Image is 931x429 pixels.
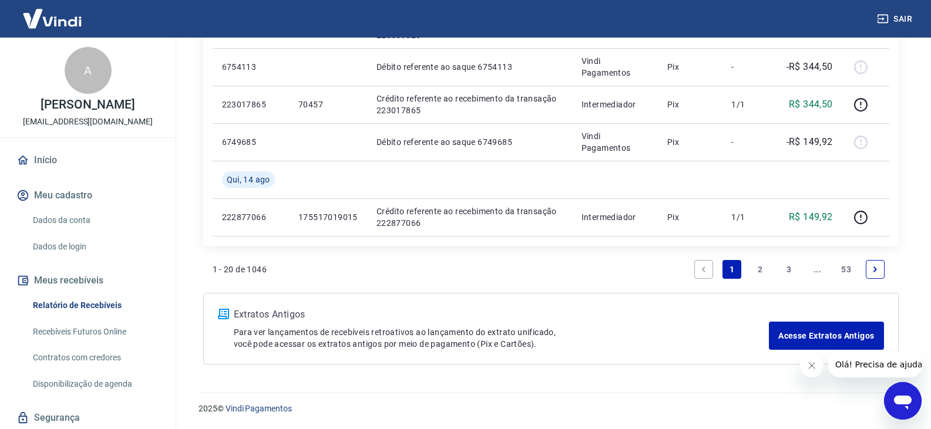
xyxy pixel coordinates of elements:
p: [EMAIL_ADDRESS][DOMAIN_NAME] [23,116,153,128]
p: Crédito referente ao recebimento da transação 223017865 [377,93,563,116]
div: A [65,47,112,94]
p: - [731,136,766,148]
p: Para ver lançamentos de recebíveis retroativos ao lançamento do extrato unificado, você pode aces... [234,326,769,350]
a: Page 1 is your current page [722,260,741,279]
p: Intermediador [582,211,648,223]
a: Dados de login [28,235,162,259]
p: -R$ 344,50 [787,60,833,74]
iframe: Botão para abrir a janela de mensagens [884,382,922,420]
p: Crédito referente ao recebimento da transação 222877066 [377,205,563,229]
button: Meus recebíveis [14,268,162,293]
a: Recebíveis Futuros Online [28,320,162,344]
a: Page 2 [751,260,770,279]
span: Qui, 14 ago [227,174,270,185]
img: Vindi [14,1,90,36]
a: Acesse Extratos Antigos [769,322,883,350]
iframe: Fechar mensagem [800,354,824,377]
p: -R$ 149,92 [787,135,833,149]
p: 1/1 [731,99,766,110]
p: Intermediador [582,99,648,110]
a: Page 53 [836,260,856,279]
ul: Pagination [690,255,889,283]
a: Previous page [694,260,713,279]
img: ícone [218,309,229,319]
p: Pix [667,136,713,148]
p: 1 - 20 de 1046 [213,264,267,275]
p: 6754113 [222,61,280,73]
p: 223017865 [222,99,280,110]
p: Vindi Pagamentos [582,130,648,154]
p: R$ 344,50 [789,97,833,112]
a: Disponibilização de agenda [28,372,162,396]
a: Page 3 [779,260,798,279]
p: 6749685 [222,136,280,148]
button: Meu cadastro [14,183,162,208]
p: Vindi Pagamentos [582,55,648,79]
p: Extratos Antigos [234,308,769,322]
p: 222877066 [222,211,280,223]
button: Sair [875,8,917,30]
iframe: Mensagem da empresa [828,352,922,377]
p: R$ 149,92 [789,210,833,224]
p: Débito referente ao saque 6749685 [377,136,563,148]
p: Pix [667,211,713,223]
p: 2025 © [199,403,903,415]
a: Vindi Pagamentos [226,404,292,413]
a: Contratos com credores [28,346,162,370]
span: Olá! Precisa de ajuda? [7,8,99,18]
a: Início [14,147,162,173]
a: Relatório de Recebíveis [28,293,162,317]
p: 1/1 [731,211,766,223]
p: 70457 [298,99,358,110]
a: Dados da conta [28,208,162,232]
p: - [731,61,766,73]
p: Pix [667,61,713,73]
p: Pix [667,99,713,110]
p: [PERSON_NAME] [41,99,135,111]
a: Jump forward [808,260,827,279]
p: Débito referente ao saque 6754113 [377,61,563,73]
a: Next page [866,260,885,279]
p: 175517019015 [298,211,358,223]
